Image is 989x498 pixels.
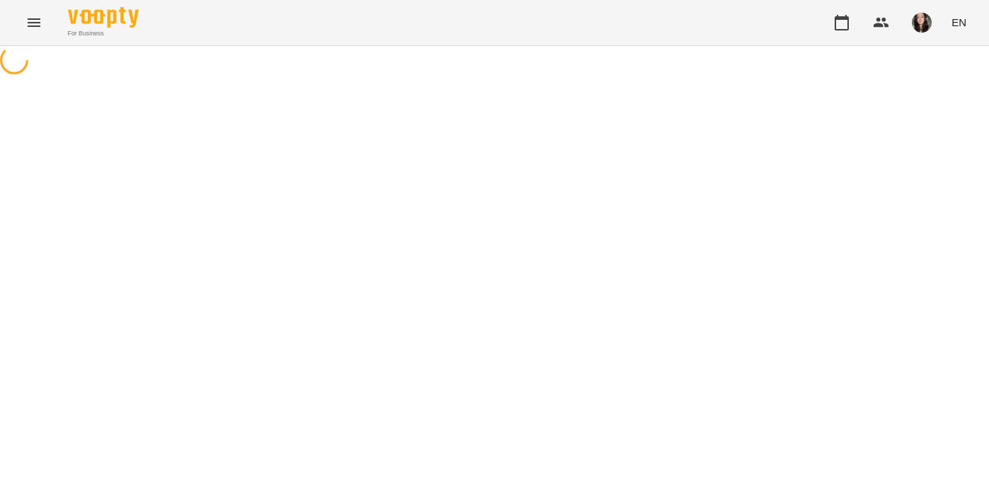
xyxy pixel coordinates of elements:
[17,6,51,40] button: Menu
[68,7,139,28] img: Voopty Logo
[946,9,972,35] button: EN
[912,13,932,33] img: 1a20daea8e9f27e67610e88fbdc8bd8e.jpg
[951,15,966,30] span: EN
[68,29,139,38] span: For Business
